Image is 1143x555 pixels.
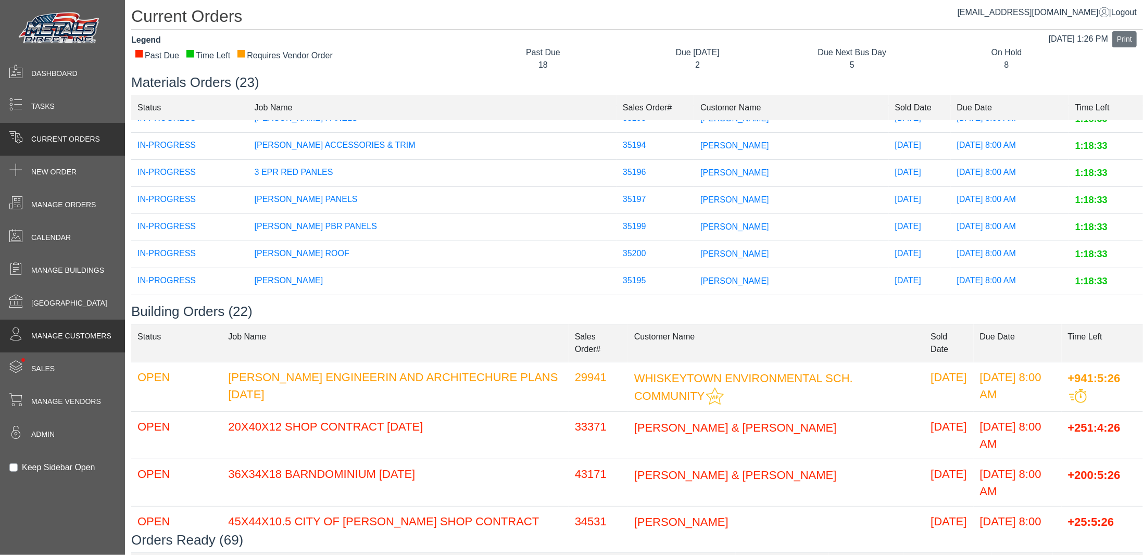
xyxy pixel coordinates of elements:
span: [PERSON_NAME] [700,168,769,177]
td: Sold Date [889,95,951,120]
span: [PERSON_NAME] & [PERSON_NAME] [634,468,837,481]
img: This order should be prioritized [1069,389,1087,403]
span: Tasks [31,101,55,112]
td: 36X34X18 BARNDOMINIUM [DATE] [222,459,569,506]
td: [PERSON_NAME] ACCESSORIES & TRIM [248,133,617,160]
td: OPEN [131,459,222,506]
td: [PERSON_NAME] ROOF [248,241,617,268]
td: [DATE] 8:00 AM [974,411,1062,459]
td: [DATE] [924,362,973,411]
button: Print [1112,31,1137,47]
td: Sold Date [924,324,973,362]
span: +941:5:26 [1068,371,1121,384]
td: OPEN [131,411,222,459]
td: 35200 [617,241,694,268]
td: Job Name [248,95,617,120]
td: [PERSON_NAME] ENGINEERIN AND ARCHITECHURE PLANS [DATE] [222,362,569,411]
span: Manage Buildings [31,265,104,276]
span: New Order [31,167,77,178]
td: IN-PROGRESS [131,133,248,160]
img: This customer should be prioritized [706,387,724,405]
td: OPEN [131,506,222,553]
td: 35196 [617,160,694,187]
td: Due Date [951,95,1069,120]
div: ■ [185,49,195,57]
td: [DATE] 8:00 AM [951,214,1069,241]
span: +200:5:26 [1068,468,1121,481]
td: 33371 [569,411,628,459]
span: [PERSON_NAME] [634,515,728,528]
span: [PERSON_NAME] [700,276,769,285]
td: IN-PROGRESS [131,187,248,214]
td: [DATE] [924,459,973,506]
td: 35195 [617,268,694,295]
td: [PERSON_NAME] PBR PANELS [248,214,617,241]
div: | [958,6,1137,19]
td: 43171 [569,459,628,506]
span: [PERSON_NAME] [700,249,769,258]
span: 1:18:33 [1075,276,1108,286]
span: 2:18:33 [1075,303,1108,313]
td: [DATE] [889,160,951,187]
td: [DATE] 8:00 AM [974,459,1062,506]
div: 8 [937,59,1076,71]
span: Admin [31,429,55,440]
td: OPEN [131,362,222,411]
span: Manage Customers [31,331,111,342]
td: [DATE] 8:00 AM [951,268,1069,295]
td: OPEN [131,295,248,322]
h3: Orders Ready (69) [131,532,1143,548]
a: [EMAIL_ADDRESS][DOMAIN_NAME] [958,8,1109,17]
span: 1:18:33 [1075,141,1108,151]
td: [DATE] [889,295,951,322]
td: [DATE] [889,187,951,214]
td: [DATE] 8:00 AM [951,133,1069,160]
span: [PERSON_NAME] [700,195,769,204]
td: Customer Name [628,324,925,362]
span: +25:5:26 [1068,515,1114,528]
span: 1:18:33 [1075,249,1108,259]
td: 35197 [617,187,694,214]
td: 20X40X12 SHOP CONTRACT [DATE] [222,411,569,459]
span: [PERSON_NAME] [700,222,769,231]
span: Dashboard [31,68,78,79]
span: 1:18:33 [1075,195,1108,205]
td: Job Name [222,324,569,362]
h1: Current Orders [131,6,1143,30]
span: Logout [1111,8,1137,17]
strong: Legend [131,35,161,44]
h3: Materials Orders (23) [131,74,1143,91]
div: 5 [783,59,922,71]
td: Time Left [1069,95,1143,120]
div: ■ [134,49,144,57]
td: [DATE] 8:00 AM [951,187,1069,214]
td: IN-PROGRESS [131,214,248,241]
td: 45X44X10.5 CITY OF [PERSON_NAME] SHOP CONTRACT [DATE] [222,506,569,553]
td: IN-PROGRESS [131,160,248,187]
div: Past Due [134,49,179,62]
td: [DATE] [889,268,951,295]
label: Keep Sidebar Open [22,461,95,474]
span: Manage Orders [31,199,96,210]
div: ■ [236,49,246,57]
td: [DATE] [889,133,951,160]
td: 35203 [617,295,694,322]
span: Sales [31,363,55,374]
div: Past Due [474,46,613,59]
td: 3 EPR RED PANLES [248,160,617,187]
td: Time Left [1062,324,1143,362]
span: [PERSON_NAME] & [PERSON_NAME] [634,421,837,434]
td: [PERSON_NAME] [248,268,617,295]
span: WHISKEYTOWN ENVIRONMENTAL SCH. COMMUNITY [634,371,853,402]
div: 2 [628,59,767,71]
td: [DATE] [889,214,951,241]
td: [DATE] [924,506,973,553]
span: [GEOGRAPHIC_DATA] [31,298,107,309]
td: [PERSON_NAME] PANELS [248,187,617,214]
img: Metals Direct Inc Logo [16,9,104,48]
span: Current Orders [31,134,100,145]
td: 35199 [617,214,694,241]
td: [DATE] [889,241,951,268]
span: [PERSON_NAME] [700,141,769,150]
